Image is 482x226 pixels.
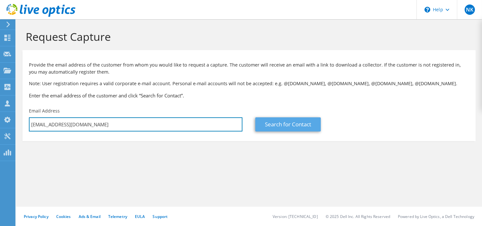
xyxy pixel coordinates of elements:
[29,92,469,99] h3: Enter the email address of the customer and click “Search for Contact”.
[56,214,71,219] a: Cookies
[29,80,469,87] p: Note: User registration requires a valid corporate e-mail account. Personal e-mail accounts will ...
[255,117,321,131] a: Search for Contact
[135,214,145,219] a: EULA
[26,30,469,43] h1: Request Capture
[465,5,475,15] span: NK
[425,7,430,13] svg: \n
[24,214,48,219] a: Privacy Policy
[398,214,474,219] li: Powered by Live Optics, a Dell Technology
[29,61,469,76] p: Provide the email address of the customer from whom you would like to request a capture. The cust...
[153,214,168,219] a: Support
[326,214,390,219] li: © 2025 Dell Inc. All Rights Reserved
[79,214,101,219] a: Ads & Email
[29,108,60,114] label: Email Address
[273,214,318,219] li: Version: [TECHNICAL_ID]
[108,214,127,219] a: Telemetry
